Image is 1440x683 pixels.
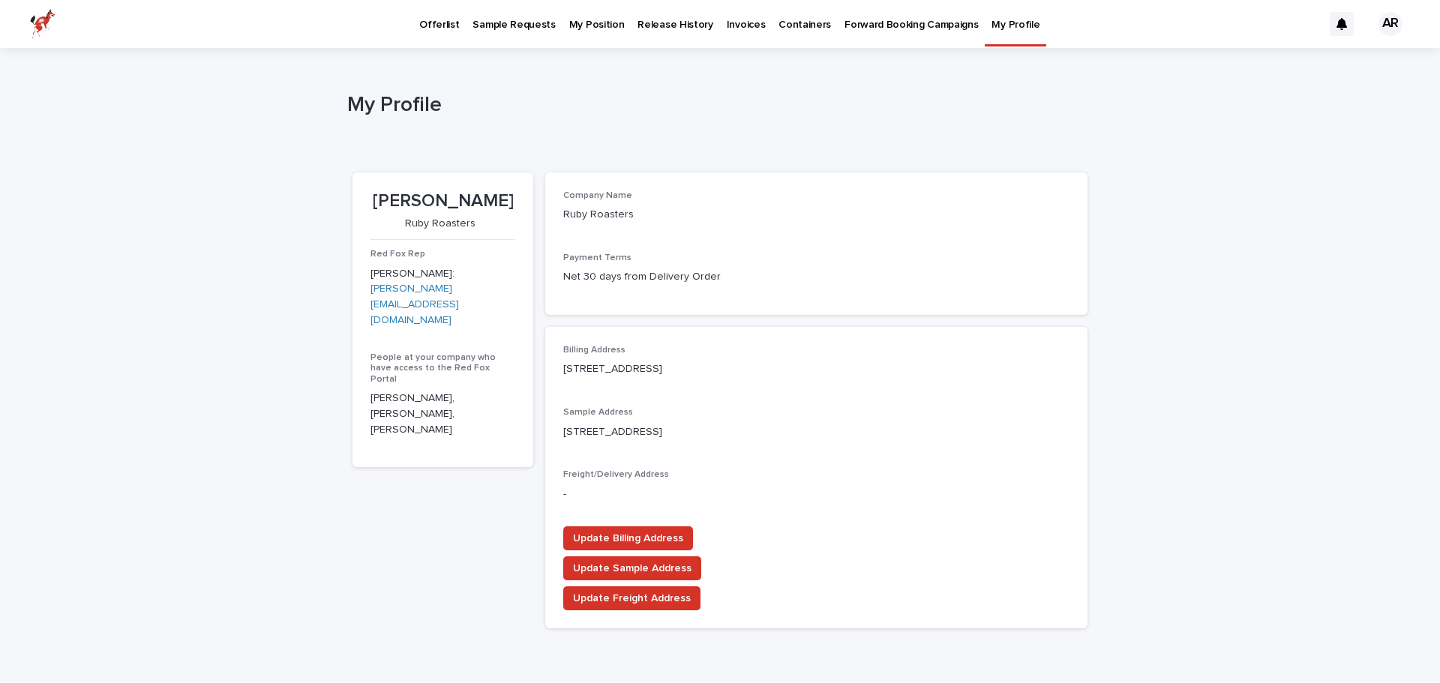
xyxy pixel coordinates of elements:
span: Billing Address [563,346,625,355]
div: AR [1378,12,1402,36]
p: Ruby Roasters [370,217,509,230]
span: Red Fox Rep [370,250,425,259]
span: Update Billing Address [573,531,683,546]
p: Ruby Roasters [563,207,720,223]
p: [PERSON_NAME]: [370,266,515,328]
span: Sample Address [563,408,633,417]
span: Freight/Delivery Address [563,470,669,479]
span: Update Freight Address [573,591,691,606]
button: Update Freight Address [563,586,700,610]
p: [PERSON_NAME] [370,190,515,212]
p: [STREET_ADDRESS] [563,424,1069,440]
span: Update Sample Address [573,561,691,576]
p: [PERSON_NAME], [PERSON_NAME], [PERSON_NAME] [370,391,515,437]
h1: My Profile [347,93,1082,118]
p: [STREET_ADDRESS] [563,361,1069,377]
button: Update Billing Address [563,526,693,550]
span: Company Name [563,191,632,200]
button: Update Sample Address [563,556,701,580]
p: Net 30 days from Delivery Order [563,269,1069,285]
span: Payment Terms [563,253,631,262]
a: [PERSON_NAME][EMAIL_ADDRESS][DOMAIN_NAME] [370,283,459,325]
p: - [563,487,1069,502]
img: zttTXibQQrCfv9chImQE [30,9,55,39]
span: People at your company who have access to the Red Fox Portal [370,353,496,384]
